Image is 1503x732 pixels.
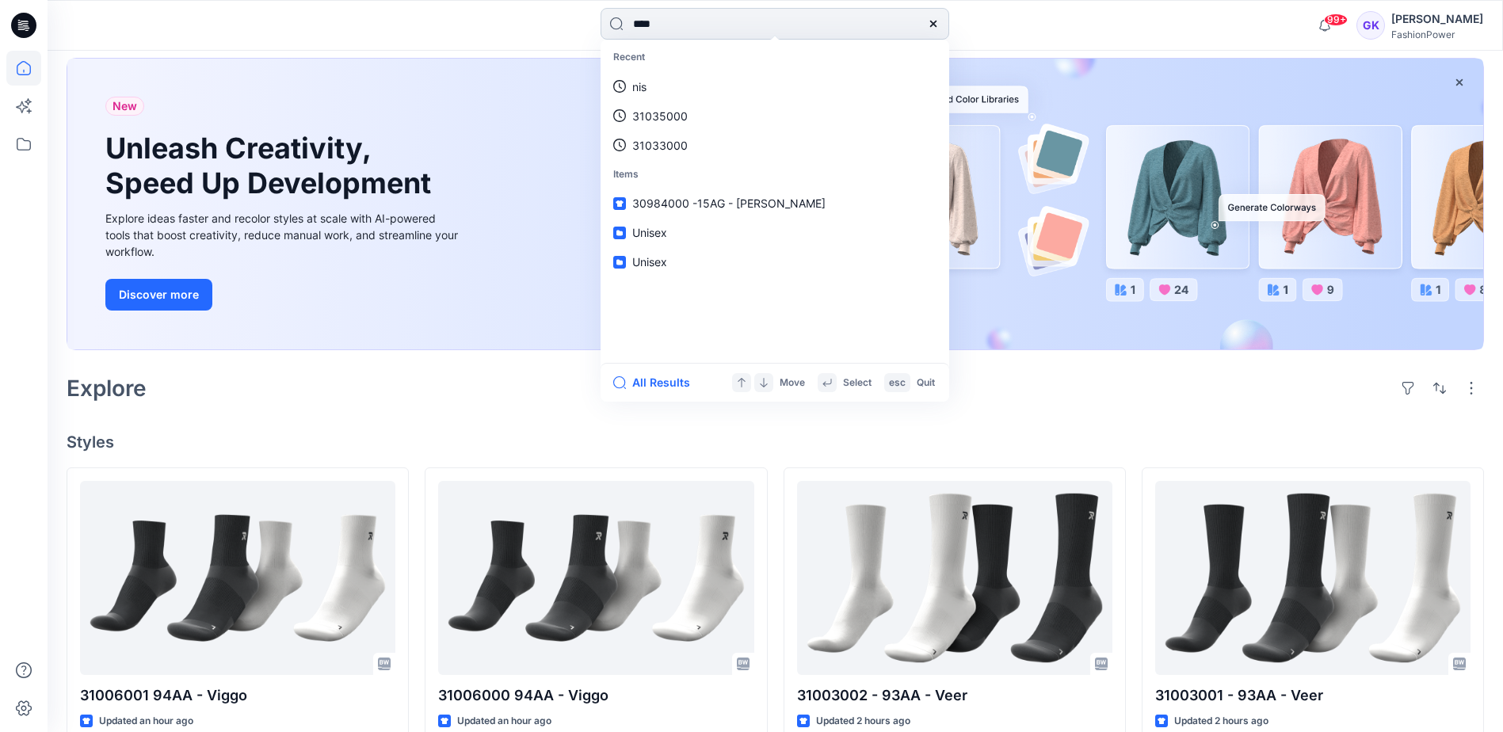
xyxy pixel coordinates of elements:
[613,373,700,392] button: All Results
[80,481,395,675] a: 31006001 94AA - Viggo
[604,131,946,160] a: 31033000
[67,376,147,401] h2: Explore
[457,713,551,730] p: Updated an hour ago
[889,375,906,391] p: esc
[105,279,462,311] a: Discover more
[604,43,946,72] p: Recent
[67,433,1484,452] h4: Styles
[1155,684,1471,707] p: 31003001 - 93AA - Veer
[604,189,946,218] a: 30984000 -15AG - [PERSON_NAME]
[105,279,212,311] button: Discover more
[604,72,946,101] a: nis
[1356,11,1385,40] div: GK
[1391,10,1483,29] div: [PERSON_NAME]
[99,713,193,730] p: Updated an hour ago
[1174,713,1268,730] p: Updated 2 hours ago
[438,481,753,675] a: 31006000 94AA - Viggo
[780,375,805,391] p: Move
[1324,13,1348,26] span: 99+
[632,108,688,124] p: 31035000
[632,78,647,95] p: nis
[105,132,438,200] h1: Unleash Creativity, Speed Up Development
[632,137,688,154] p: 31033000
[604,218,946,247] a: Unisex
[816,713,910,730] p: Updated 2 hours ago
[80,684,395,707] p: 31006001 94AA - Viggo
[843,375,872,391] p: Select
[632,196,826,210] span: 30984000 -15AG - [PERSON_NAME]
[113,97,137,116] span: New
[604,101,946,131] a: 31035000
[105,210,462,260] div: Explore ideas faster and recolor styles at scale with AI-powered tools that boost creativity, red...
[604,247,946,276] a: Unisex
[604,160,946,189] p: Items
[917,375,935,391] p: Quit
[1155,481,1471,675] a: 31003001 - 93AA - Veer
[632,226,667,239] span: Unisex
[632,255,667,269] span: Unisex
[797,684,1112,707] p: 31003002 - 93AA - Veer
[797,481,1112,675] a: 31003002 - 93AA - Veer
[438,684,753,707] p: 31006000 94AA - Viggo
[1391,29,1483,40] div: FashionPower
